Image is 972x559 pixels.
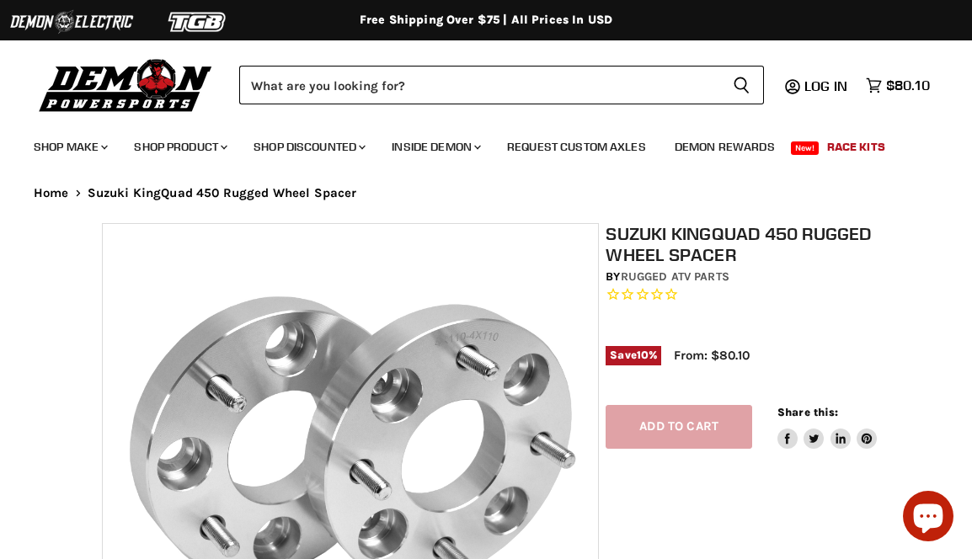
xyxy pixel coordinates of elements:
span: New! [791,141,820,155]
span: Log in [804,77,847,94]
a: Race Kits [814,130,898,164]
span: Rated 0.0 out of 5 stars 0 reviews [606,286,877,304]
a: Inside Demon [379,130,491,164]
a: $80.10 [857,73,938,98]
a: Shop Discounted [241,130,376,164]
a: Shop Make [21,130,118,164]
img: Demon Electric Logo 2 [8,6,135,38]
a: Demon Rewards [662,130,788,164]
img: Demon Powersports [34,55,218,114]
span: Share this: [777,406,838,418]
input: Search [239,66,719,104]
span: Save % [606,346,661,365]
h1: Suzuki KingQuad 450 Rugged Wheel Spacer [606,223,877,265]
aside: Share this: [777,405,878,450]
img: TGB Logo 2 [135,6,261,38]
ul: Main menu [21,123,926,164]
a: Request Custom Axles [494,130,659,164]
a: Log in [797,78,857,93]
form: Product [239,66,764,104]
a: Shop Product [121,130,238,164]
span: From: $80.10 [674,348,750,363]
button: Search [719,66,764,104]
inbox-online-store-chat: Shopify online store chat [898,491,959,546]
span: 10 [637,349,649,361]
span: Suzuki KingQuad 450 Rugged Wheel Spacer [88,186,357,200]
div: by [606,268,877,286]
a: Home [34,186,69,200]
span: $80.10 [886,77,930,93]
a: Rugged ATV Parts [621,269,729,284]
